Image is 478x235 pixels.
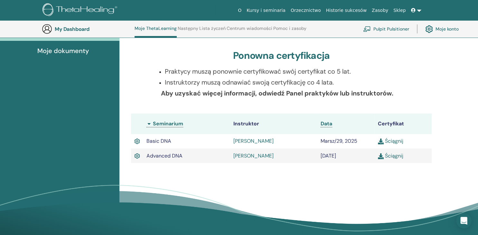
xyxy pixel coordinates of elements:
img: chalkboard-teacher.svg [363,26,371,32]
img: Active Certificate [134,152,140,160]
img: Active Certificate [134,137,140,145]
img: generic-user-icon.jpg [42,24,52,34]
h3: Ponowna certyfikacja [233,50,330,61]
td: [DATE] [317,149,374,163]
span: Advanced DNA [146,152,183,159]
a: Orzecznictwo [288,5,323,16]
div: Open Intercom Messenger [456,213,472,229]
b: Aby uzyskać więcej informacji, odwiedź Panel praktyków lub instruktorów. [161,89,393,97]
a: Kursy i seminaria [244,5,288,16]
img: cog.svg [425,23,433,34]
a: Moje ThetaLearning [135,26,177,38]
img: logo.png [42,3,119,18]
a: Moje konto [425,22,459,36]
img: download.svg [378,139,384,144]
img: download.svg [378,153,384,159]
a: Sklep [391,5,408,16]
span: Basic DNA [146,138,171,144]
a: Ściągnij [378,138,403,144]
a: Pomoc i zasoby [273,26,306,36]
h3: My Dashboard [55,26,119,32]
a: Następny [178,26,198,36]
a: Zasoby [369,5,391,16]
p: Instruktorzy muszą odnawiać swoją certyfikację co 4 lata. [165,77,406,87]
p: Praktycy muszą ponownie certyfikować swój certyfikat co 5 lat. [165,67,406,76]
a: [PERSON_NAME] [233,138,274,144]
a: Centrum wiadomości [227,26,272,36]
a: Data [321,120,332,127]
a: Lista życzeń [199,26,226,36]
a: O [235,5,244,16]
th: Certyfikat [375,113,432,134]
a: Historie sukcesów [323,5,369,16]
span: Moje dokumenty [37,46,89,56]
a: Pulpit Pulsitioner [363,22,409,36]
td: Marsz/29, 2025 [317,134,374,149]
a: [PERSON_NAME] [233,152,274,159]
th: Instruktor [230,113,317,134]
a: Ściągnij [378,152,403,159]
